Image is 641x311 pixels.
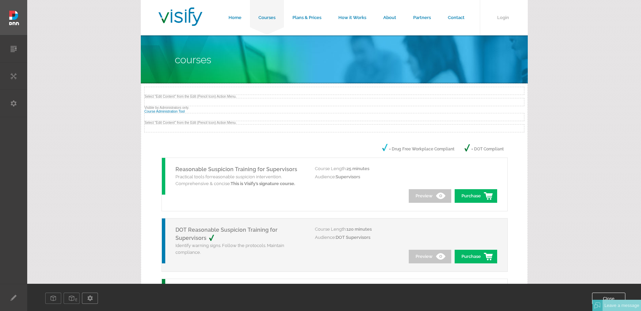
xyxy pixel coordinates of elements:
button: Add Existing Module [36,39,52,51]
p: Audience: [315,233,407,242]
a: Visify Training [158,18,202,28]
p: = DOT Compliant [465,144,504,154]
img: Offline [594,302,601,309]
a: Course Administration Tool [145,110,185,113]
p: Identify warning signs. Follow the protocols. Maintain compliance. [175,242,305,256]
div: Leave a message [603,300,641,311]
span: 25 minutes [347,166,369,171]
button: Page Settings [55,39,71,51]
p: Audience: [315,173,407,181]
p: Practical tools for [175,174,305,187]
a: DOT Reasonable Suspicion Training for Supervisors [175,227,277,241]
p: = Drug Free Workplace Compliant [382,144,454,154]
p: Course Length: [315,225,407,233]
a: Purchase [455,250,497,263]
div: Select "Edit Content" from the Edit (Pencil Icon) Action Menu. [145,95,524,98]
span: Supervisors [336,174,360,179]
strong: This is Visify’s signature course. [231,181,295,186]
span: DOT Supervisors [336,235,370,240]
span: Courses [175,54,211,66]
div: Visible by Administrators only. [145,106,524,110]
span: reasonable suspicion intervention. Comprehensive & concise. [175,174,295,186]
a: Purchase [455,189,497,203]
img: Visify Training [158,7,202,26]
div: Select "Edit Content" from the Edit (Pencil Icon) Action Menu. [145,121,524,125]
button: Close [565,39,598,51]
p: Course Length: [315,165,407,173]
a: Preview [409,250,451,263]
a: Preview [409,189,451,203]
a: Reasonable Suspicion Training for Supervisors [175,166,297,173]
span: 120 minutes [347,227,372,232]
button: Add Module [18,39,34,51]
